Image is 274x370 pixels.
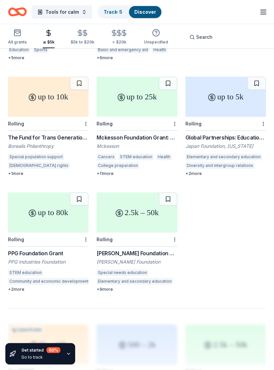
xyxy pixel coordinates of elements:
button: Search [184,30,218,44]
div: + 6 more [97,56,177,61]
span: Tools for calm [45,8,79,16]
div: Rolling [8,237,24,243]
button: Track· 5Discover [98,5,162,19]
div: Borealis Philanthropy [8,143,89,150]
div: STEM education [8,270,43,276]
div: Rolling [8,121,24,127]
div: Elementary and secondary education [185,154,262,161]
div: Sports [33,47,49,54]
div: + 2 more [185,171,266,177]
div: STEM education [119,154,154,161]
button: $5k to $20k [71,26,94,48]
a: Discover [134,9,156,15]
div: PPG Industries Foundation [8,259,89,266]
a: up to 25kRollingMckesson Foundation Grant: below $25,000MckessonCancersSTEM educationHealthColleg... [97,77,177,177]
div: [PERSON_NAME] Foundation Grant [97,250,177,258]
div: The Fund for Trans Generations Rapid Response Fund [8,134,89,142]
button: Unspecified [144,26,168,48]
a: up to 80kRollingPPG Foundation GrantPPG Industries FoundationSTEM educationCommunity and economic... [8,193,89,292]
a: Home [8,4,27,20]
div: Health [152,47,167,54]
button: Tools for calm [32,5,92,19]
div: College preparation [97,163,139,169]
div: Global Partnerships: Education Grant [185,134,266,142]
div: 60 % [46,347,60,353]
div: Health [156,154,172,161]
div: $5k to $20k [71,39,94,45]
div: + 9 more [97,287,177,292]
div: Special needs education [97,270,148,276]
a: up to 5kRollingGlobal Partnerships: Education GrantJapan Foundation, [US_STATE]Elementary and sec... [185,77,266,177]
div: + 1 more [8,171,89,177]
div: Unspecified [144,39,168,45]
button: > $20k [110,26,128,48]
div: Basic and emergency aid [97,47,149,54]
div: Special population support [8,154,64,161]
div: + 11 more [97,171,177,177]
div: ≤ $5k [43,39,54,45]
div: Diversity and intergroup relations [185,163,255,169]
div: Community and economic development [8,278,90,285]
div: + 5 more [8,56,89,61]
div: Go to track [21,355,60,360]
div: Mckesson [97,143,177,150]
div: up to 25k [97,77,177,117]
div: Mckesson Foundation Grant: below $25,000 [97,134,177,142]
div: 2.5k – 50k [97,193,177,233]
div: up to 5k [185,77,266,117]
div: Japan Foundation, [US_STATE] [185,143,266,150]
div: Rolling [97,121,113,127]
div: Education [8,47,30,54]
a: 2.5k – 50kRolling[PERSON_NAME] Foundation Grant[PERSON_NAME] FoundationSpecial needs educationEle... [97,193,177,292]
div: Elementary and secondary education [97,278,173,285]
div: up to 10k [8,77,89,117]
div: Cancers [97,154,116,161]
div: + 2 more [8,287,89,292]
button: ≤ $5k [43,26,54,48]
div: PPG Foundation Grant [8,250,89,258]
div: [DEMOGRAPHIC_DATA] rights [8,163,70,169]
span: Search [196,33,213,41]
div: Rolling [185,121,201,127]
a: Track· 5 [104,9,122,15]
a: up to 10kRollingThe Fund for Trans Generations Rapid Response FundBorealis PhilanthropySpecial po... [8,77,89,177]
button: All grants [8,26,27,48]
div: [PERSON_NAME] Foundation [97,259,177,266]
div: Rolling [97,237,113,243]
div: up to 80k [8,193,89,233]
div: > $20k [110,39,128,45]
div: All grants [8,39,27,45]
div: Get started [21,347,60,353]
